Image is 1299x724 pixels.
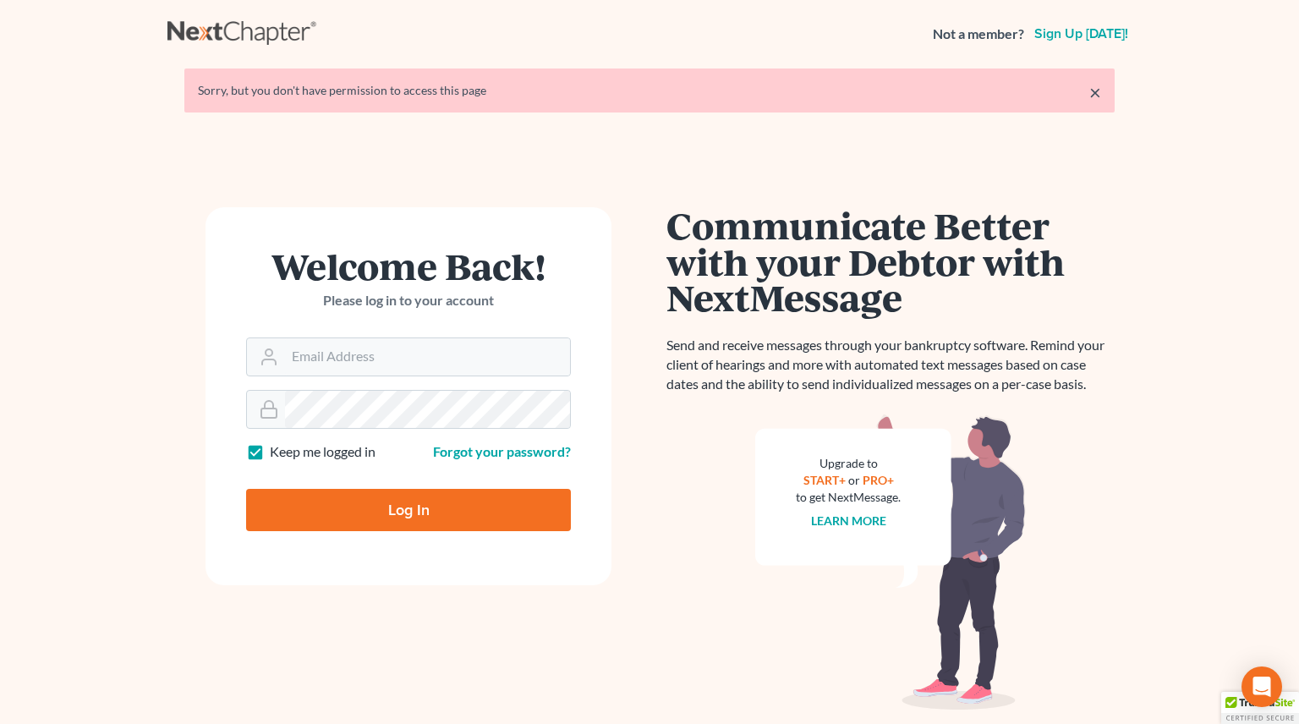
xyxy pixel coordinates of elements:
[666,207,1115,315] h1: Communicate Better with your Debtor with NextMessage
[666,336,1115,394] p: Send and receive messages through your bankruptcy software. Remind your client of hearings and mo...
[198,82,1101,99] div: Sorry, but you don't have permission to access this page
[933,25,1024,44] strong: Not a member?
[848,473,860,487] span: or
[246,291,571,310] p: Please log in to your account
[811,513,886,528] a: Learn more
[285,338,570,376] input: Email Address
[246,489,571,531] input: Log In
[246,248,571,284] h1: Welcome Back!
[755,414,1026,710] img: nextmessage_bg-59042aed3d76b12b5cd301f8e5b87938c9018125f34e5fa2b7a6b67550977c72.svg
[796,489,901,506] div: to get NextMessage.
[433,443,571,459] a: Forgot your password?
[1031,27,1132,41] a: Sign up [DATE]!
[1241,666,1282,707] div: Open Intercom Messenger
[270,442,375,462] label: Keep me logged in
[796,455,901,472] div: Upgrade to
[1221,692,1299,724] div: TrustedSite Certified
[863,473,894,487] a: PRO+
[803,473,846,487] a: START+
[1089,82,1101,102] a: ×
